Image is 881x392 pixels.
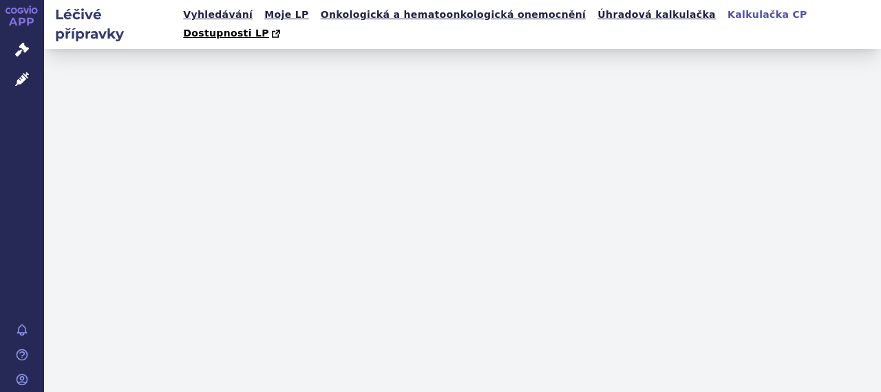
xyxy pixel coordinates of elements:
[44,5,179,43] h2: Léčivé přípravky
[317,6,591,24] a: Onkologická a hematoonkologická onemocnění
[593,6,720,24] a: Úhradová kalkulačka
[179,24,287,43] a: Dostupnosti LP
[260,6,312,24] a: Moje LP
[723,6,811,24] a: Kalkulačka CP
[179,6,257,24] a: Vyhledávání
[183,28,269,39] span: Dostupnosti LP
